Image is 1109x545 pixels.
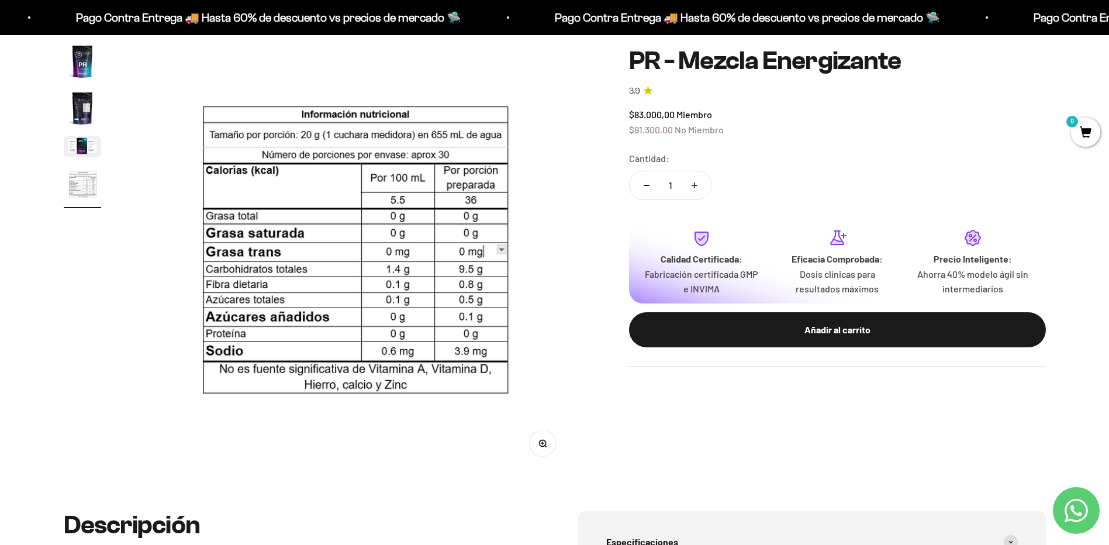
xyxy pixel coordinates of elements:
[629,312,1046,347] button: Añadir al carrito
[629,109,675,120] span: $83.000,00
[464,8,849,27] p: Pago Contra Entrega 🚚 Hasta 60% de descuento vs precios de mercado 🛸
[64,166,101,205] img: PR - Mezcla Energizante
[629,84,640,97] span: 3.9
[661,253,742,264] strong: Calidad Certificada:
[629,151,669,166] label: Cantidad:
[779,266,896,296] p: Dosis clínicas para resultados máximos
[643,266,760,296] p: Fabricación certificada GMP e INVIMA
[64,136,101,160] button: Ir al artículo 3
[629,47,1046,75] h1: PR - Mezcla Energizante
[675,123,724,134] span: No Miembro
[629,123,673,134] span: $91.300,00
[142,43,559,474] img: PR - Mezcla Energizante
[64,136,101,157] img: PR - Mezcla Energizante
[934,253,1012,264] strong: Precio Inteligente:
[652,322,1022,337] div: Añadir al carrito
[676,109,712,120] span: Miembro
[64,166,101,208] button: Ir al artículo 4
[630,171,664,199] button: Reducir cantidad
[1071,127,1100,140] a: 0
[792,253,883,264] strong: Eficacia Comprobada:
[678,171,711,199] button: Aumentar cantidad
[64,43,101,80] img: PR - Mezcla Energizante
[64,89,101,127] img: PR - Mezcla Energizante
[64,511,531,539] h2: Descripción
[1065,115,1079,129] mark: 0
[914,266,1031,296] p: Ahorra 40% modelo ágil sin intermediarios
[64,89,101,130] button: Ir al artículo 2
[629,84,1046,97] a: 3.93.9 de 5.0 estrellas
[64,43,101,84] button: Ir al artículo 1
